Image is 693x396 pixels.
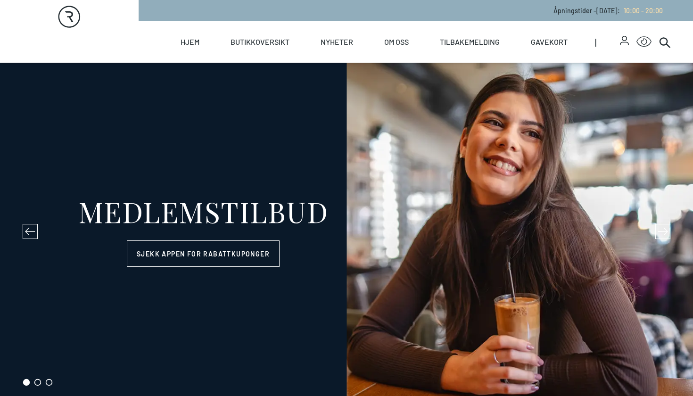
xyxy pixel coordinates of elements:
a: Hjem [181,21,199,63]
a: Butikkoversikt [231,21,289,63]
div: MEDLEMSTILBUD [78,197,329,225]
a: Om oss [384,21,409,63]
p: Åpningstider - [DATE] : [553,6,663,16]
a: Nyheter [321,21,353,63]
span: 10:00 - 20:00 [624,7,663,15]
a: 10:00 - 20:00 [620,7,663,15]
span: | [595,21,620,63]
a: Sjekk appen for rabattkuponger [127,240,280,267]
a: Tilbakemelding [440,21,500,63]
button: Open Accessibility Menu [636,34,652,49]
a: Gavekort [531,21,568,63]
